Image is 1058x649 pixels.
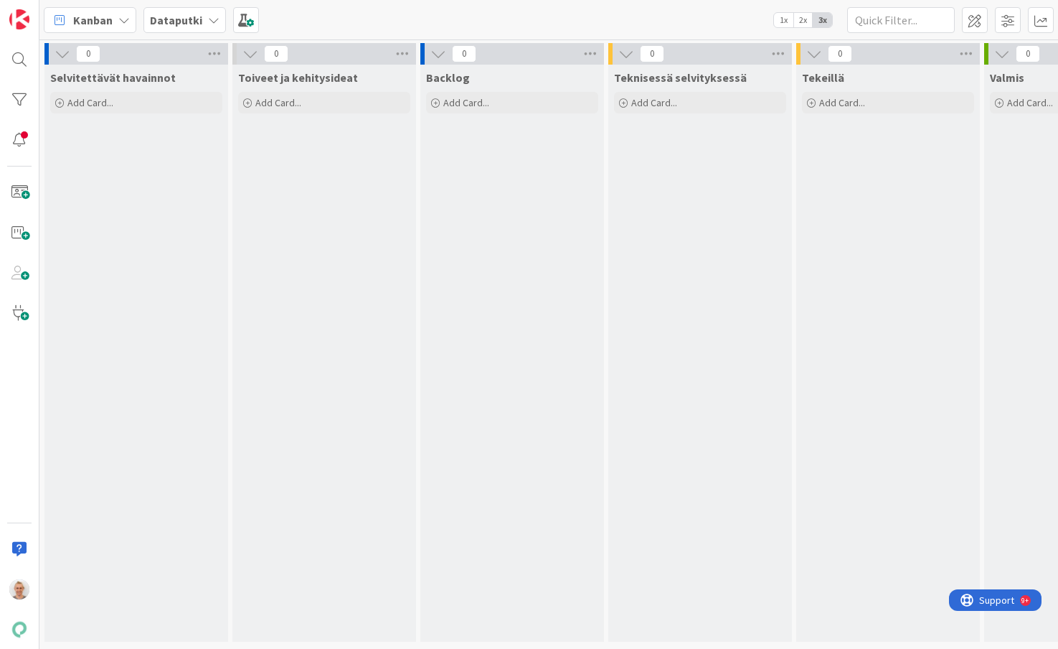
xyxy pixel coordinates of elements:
span: Kanban [73,11,113,29]
input: Quick Filter... [847,7,955,33]
span: Toiveet ja kehitysideat [238,70,358,85]
span: 0 [828,45,852,62]
img: Visit kanbanzone.com [9,9,29,29]
span: Tekeillä [802,70,844,85]
span: Teknisessä selvityksessä [614,70,747,85]
span: Add Card... [255,96,301,109]
span: Add Card... [443,96,489,109]
span: 0 [264,45,288,62]
span: Valmis [990,70,1024,85]
span: Add Card... [1007,96,1053,109]
span: 2x [793,13,813,27]
span: 3x [813,13,832,27]
span: 1x [774,13,793,27]
span: Support [30,2,65,19]
span: Add Card... [631,96,677,109]
span: 0 [76,45,100,62]
img: PM [9,579,29,599]
span: Backlog [426,70,470,85]
span: 0 [1016,45,1040,62]
div: 9+ [72,6,80,17]
span: Add Card... [67,96,113,109]
img: avatar [9,620,29,640]
span: 0 [452,45,476,62]
span: 0 [640,45,664,62]
b: Dataputki [150,13,202,27]
span: Selvitettävät havainnot [50,70,176,85]
span: Add Card... [819,96,865,109]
